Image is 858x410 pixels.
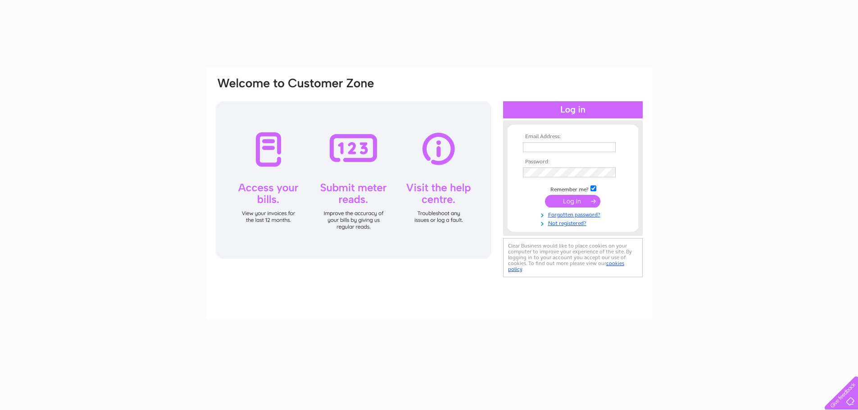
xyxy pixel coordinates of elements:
th: Email Address: [521,134,625,140]
div: Clear Business would like to place cookies on your computer to improve your experience of the sit... [503,238,643,277]
a: Not registered? [523,218,625,227]
th: Password: [521,159,625,165]
a: cookies policy [508,260,624,272]
a: Forgotten password? [523,210,625,218]
td: Remember me? [521,184,625,193]
input: Submit [545,195,600,207]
